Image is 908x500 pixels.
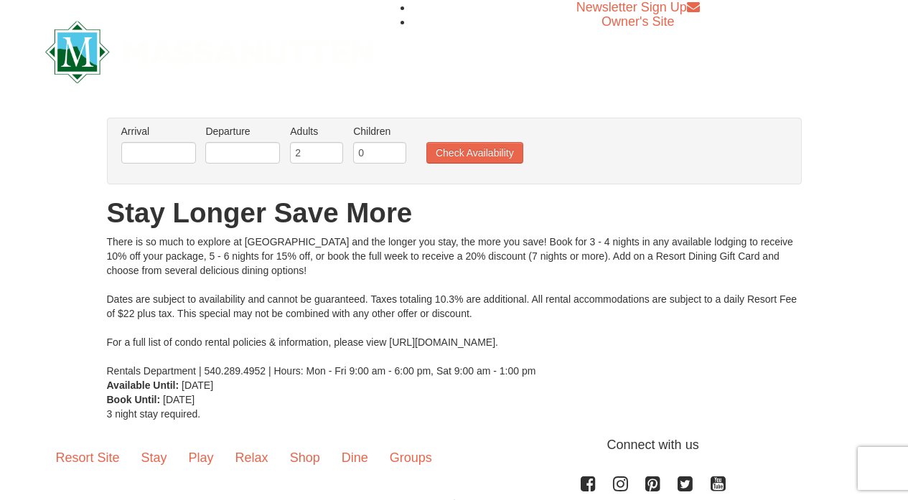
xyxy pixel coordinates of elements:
strong: Available Until: [107,379,179,391]
p: Connect with us [45,435,863,455]
span: [DATE] [163,394,195,405]
label: Arrival [121,124,196,138]
a: Relax [225,435,279,480]
label: Adults [290,124,343,138]
div: There is so much to explore at [GEOGRAPHIC_DATA] and the longer you stay, the more you save! Book... [107,235,802,378]
span: 3 night stay required. [107,408,201,420]
h1: Stay Longer Save More [107,199,802,227]
label: Departure [205,124,280,138]
a: Dine [331,435,379,480]
strong: Book Until: [107,394,161,405]
a: Groups [379,435,443,480]
a: Resort Site [45,435,131,480]
span: [DATE] [182,379,213,391]
img: Massanutten Resort Logo [45,21,374,83]
button: Check Availability [426,142,523,164]
a: Shop [279,435,331,480]
a: Massanutten Resort [45,33,374,67]
a: Play [178,435,225,480]
a: Owner's Site [602,14,674,29]
label: Children [353,124,406,138]
a: Stay [131,435,178,480]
